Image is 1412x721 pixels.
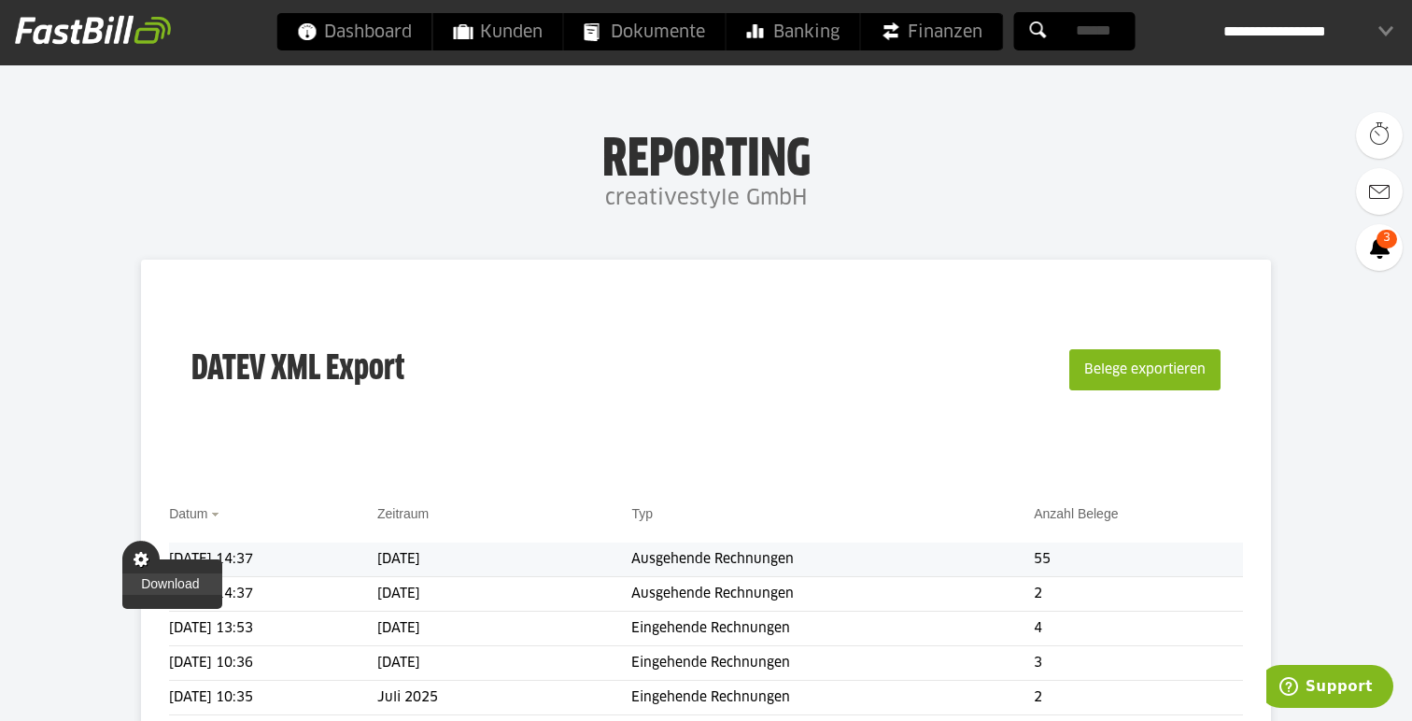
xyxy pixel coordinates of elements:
span: 3 [1377,230,1397,248]
td: [DATE] 14:37 [169,577,377,612]
td: Eingehende Rechnungen [631,681,1034,715]
td: [DATE] [377,646,631,681]
a: Download [122,573,222,595]
td: Ausgehende Rechnungen [631,577,1034,612]
td: 55 [1034,543,1243,577]
img: sort_desc.gif [211,513,223,516]
td: Juli 2025 [377,681,631,715]
td: 2 [1034,681,1243,715]
a: Kunden [433,13,563,50]
a: Typ [631,506,653,521]
td: Ausgehende Rechnungen [631,543,1034,577]
td: [DATE] [377,543,631,577]
a: Dashboard [277,13,432,50]
span: Finanzen [882,13,982,50]
td: [DATE] [377,612,631,646]
td: [DATE] [377,577,631,612]
h1: Reporting [187,132,1225,180]
span: Dashboard [298,13,412,50]
td: 4 [1034,612,1243,646]
a: Datum [169,506,207,521]
a: Finanzen [861,13,1003,50]
td: 2 [1034,577,1243,612]
td: Eingehende Rechnungen [631,612,1034,646]
span: Banking [747,13,840,50]
a: 3 [1356,224,1403,271]
iframe: Öffnet ein Widget, in dem Sie weitere Informationen finden [1266,665,1393,712]
img: fastbill_logo_white.png [15,15,171,45]
a: Anzahl Belege [1034,506,1118,521]
td: [DATE] 13:53 [169,612,377,646]
td: [DATE] 10:36 [169,646,377,681]
a: Dokumente [564,13,726,50]
h3: DATEV XML Export [191,310,404,430]
span: Kunden [454,13,543,50]
td: [DATE] 10:35 [169,681,377,715]
span: Dokumente [585,13,705,50]
td: [DATE] 14:37 [169,543,377,577]
a: Banking [727,13,860,50]
a: Zeitraum [377,506,429,521]
button: Belege exportieren [1069,349,1221,390]
td: 3 [1034,646,1243,681]
td: Eingehende Rechnungen [631,646,1034,681]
